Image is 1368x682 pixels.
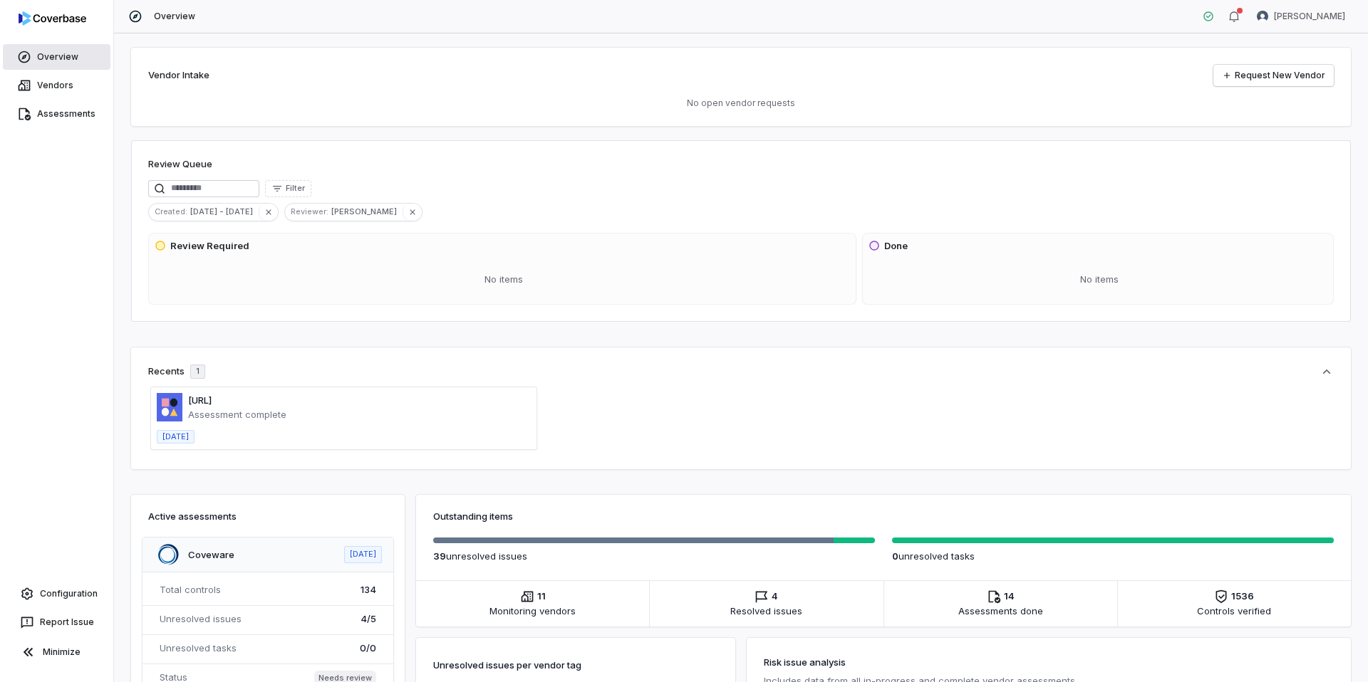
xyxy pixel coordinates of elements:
span: Resolved issues [730,604,802,618]
h1: Review Queue [148,157,212,172]
span: Reviewer : [285,205,331,218]
span: 1536 [1231,589,1254,604]
button: Recents1 [148,364,1334,379]
h3: Risk issue analysis [764,655,1334,669]
p: unresolved issue s [433,549,875,563]
a: Configuration [6,581,108,607]
span: 14 [1004,589,1015,604]
a: Assessments [3,101,110,127]
button: Filter [265,180,311,197]
div: No items [155,261,853,298]
button: Kim Kambarami avatar[PERSON_NAME] [1248,6,1354,27]
a: Overview [3,44,110,70]
span: Monitoring vendors [489,604,576,618]
span: Overview [154,11,195,22]
button: Minimize [6,638,108,666]
p: No open vendor requests [148,98,1334,109]
span: 4 [772,589,778,604]
p: unresolved task s [892,549,1334,563]
h3: Outstanding items [433,509,1334,523]
img: logo-D7KZi-bG.svg [19,11,86,26]
span: 11 [537,589,546,604]
a: Vendors [3,73,110,98]
h2: Vendor Intake [148,68,209,83]
h3: Done [884,239,908,253]
span: [DATE] - [DATE] [190,205,259,218]
span: 39 [433,550,446,562]
img: Kim Kambarami avatar [1257,11,1268,22]
h3: Review Required [170,239,249,253]
div: Recents [148,364,205,379]
div: No items [869,261,1330,298]
span: Filter [286,183,305,194]
a: Request New Vendor [1213,65,1334,86]
span: Assessments done [958,604,1043,618]
span: Controls verified [1197,604,1271,618]
h3: Active assessments [148,509,388,523]
span: 0 [892,550,898,562]
span: Created : [149,205,190,218]
a: Coveware [188,549,234,560]
span: 1 [196,366,199,377]
p: Unresolved issues per vendor tag [433,655,581,675]
button: Report Issue [6,609,108,635]
span: [PERSON_NAME] [1274,11,1345,22]
a: [URL] [188,394,212,406]
span: [PERSON_NAME] [331,205,403,218]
